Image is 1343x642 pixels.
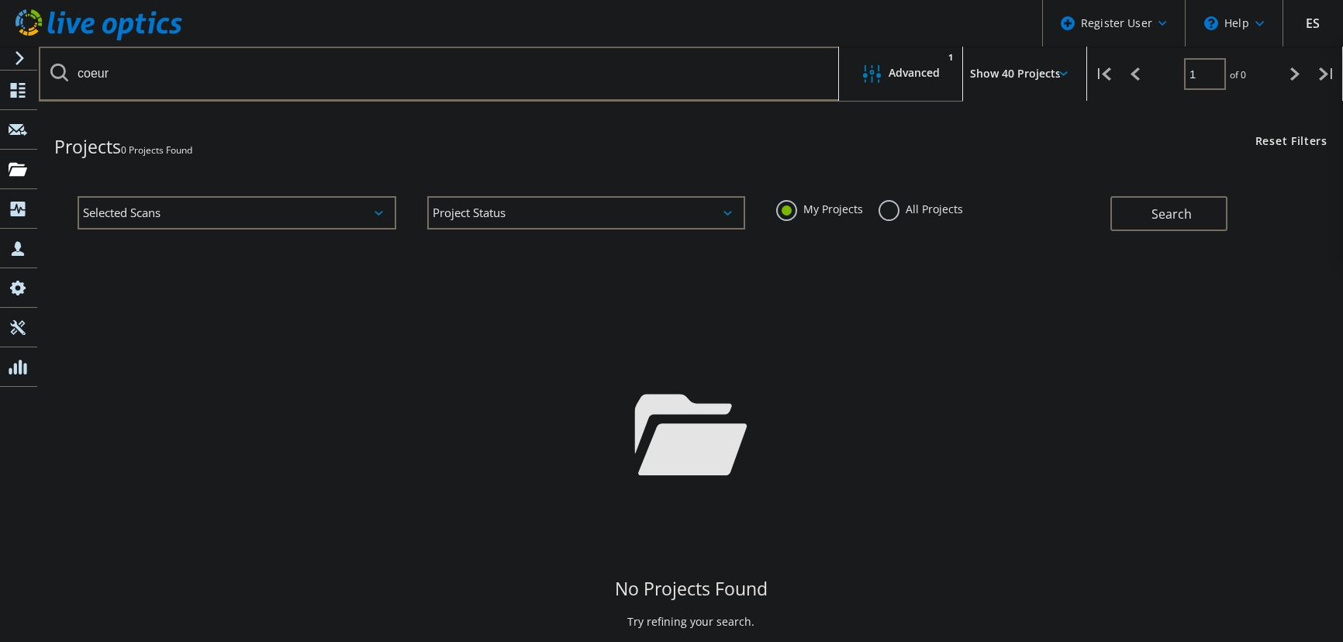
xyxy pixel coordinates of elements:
div: | [1087,47,1119,102]
input: Search projects by name, owner, ID, company, etc [39,47,840,101]
span: of 0 [1230,68,1246,81]
a: Live Optics Dashboard [16,33,182,43]
span: Advanced [889,67,940,78]
label: My Projects [776,200,863,215]
svg: \n [1204,16,1218,30]
label: All Projects [879,200,963,215]
div: Project Status [427,196,746,230]
span: ES [1306,17,1320,29]
button: Search [1110,196,1227,231]
span: Search [1151,205,1192,223]
p: Try refining your search. [70,609,1312,634]
div: | [1311,47,1343,102]
b: Projects [54,134,121,159]
div: Selected Scans [78,196,396,230]
span: 0 Projects Found [121,143,192,157]
h4: No Projects Found [70,576,1312,602]
a: Reset Filters [1255,136,1327,149]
